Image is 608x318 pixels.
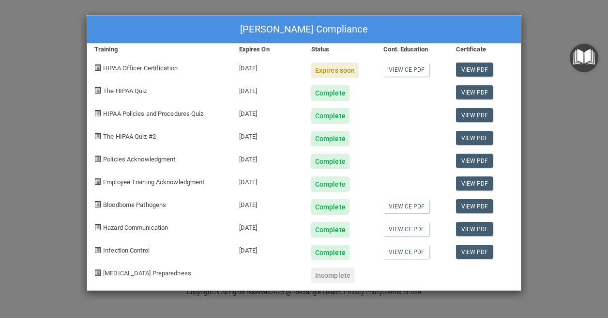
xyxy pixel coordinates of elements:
[232,44,304,55] div: Expires On
[383,63,429,77] a: View CE PDF
[103,156,175,163] span: Policies Acknowledgment
[383,222,429,236] a: View CE PDF
[232,169,304,192] div: [DATE]
[103,87,147,95] span: The HIPAA Quiz
[456,85,493,99] a: View PDF
[232,124,304,146] div: [DATE]
[456,108,493,122] a: View PDF
[456,199,493,213] a: View PDF
[103,270,191,277] span: [MEDICAL_DATA] Preparedness
[103,224,168,231] span: Hazard Communication
[103,133,156,140] span: The HIPAA Quiz #2
[311,245,350,260] div: Complete
[87,16,521,44] div: [PERSON_NAME] Compliance
[311,268,354,283] div: Incomplete
[383,245,429,259] a: View CE PDF
[456,131,493,145] a: View PDF
[103,64,178,72] span: HIPAA Officer Certification
[311,176,350,192] div: Complete
[232,78,304,101] div: [DATE]
[103,178,204,186] span: Employee Training Acknowledgment
[570,44,598,72] button: Open Resource Center
[232,55,304,78] div: [DATE]
[103,110,203,117] span: HIPAA Policies and Procedures Quiz
[103,201,166,208] span: Bloodborne Pathogens
[456,154,493,168] a: View PDF
[311,154,350,169] div: Complete
[232,101,304,124] div: [DATE]
[232,146,304,169] div: [DATE]
[311,131,350,146] div: Complete
[304,44,376,55] div: Status
[232,238,304,260] div: [DATE]
[311,108,350,124] div: Complete
[383,199,429,213] a: View CE PDF
[449,44,521,55] div: Certificate
[456,245,493,259] a: View PDF
[311,199,350,215] div: Complete
[232,215,304,238] div: [DATE]
[376,44,448,55] div: Cont. Education
[232,192,304,215] div: [DATE]
[456,63,493,77] a: View PDF
[103,247,150,254] span: Infection Control
[311,222,350,238] div: Complete
[311,85,350,101] div: Complete
[87,44,232,55] div: Training
[456,176,493,191] a: View PDF
[311,63,359,78] div: Expires soon
[456,222,493,236] a: View PDF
